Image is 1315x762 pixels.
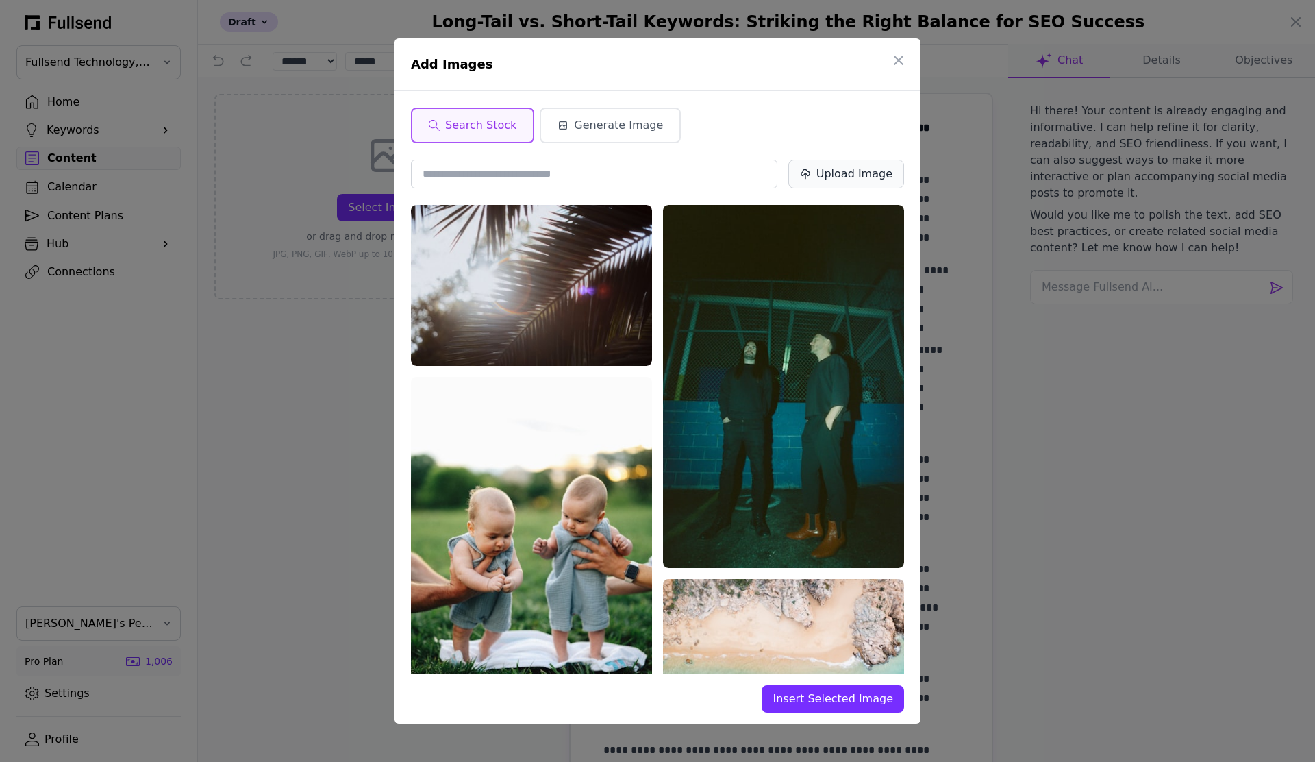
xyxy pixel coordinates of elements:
img: Sunlight shines through palm fronds. [411,205,652,366]
a: Photo by [PERSON_NAME] on Unsplash [668,550,829,560]
h1: Add Images [411,55,890,74]
img: Parents are helping their twin babies stand. [411,377,652,739]
span: Generate Image [574,117,663,134]
button: Upload Image [788,160,904,188]
div: Upload Image [816,166,892,182]
span: Insert Selected Image [773,691,893,707]
span: Search Stock [445,117,516,134]
button: Search Stock [411,108,534,143]
button: Generate Image [540,108,681,143]
img: Two people stand outside at night. [663,205,904,569]
a: Photo by [PERSON_NAME] on Unsplash [416,348,577,358]
button: Insert Selected Image [762,685,904,713]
